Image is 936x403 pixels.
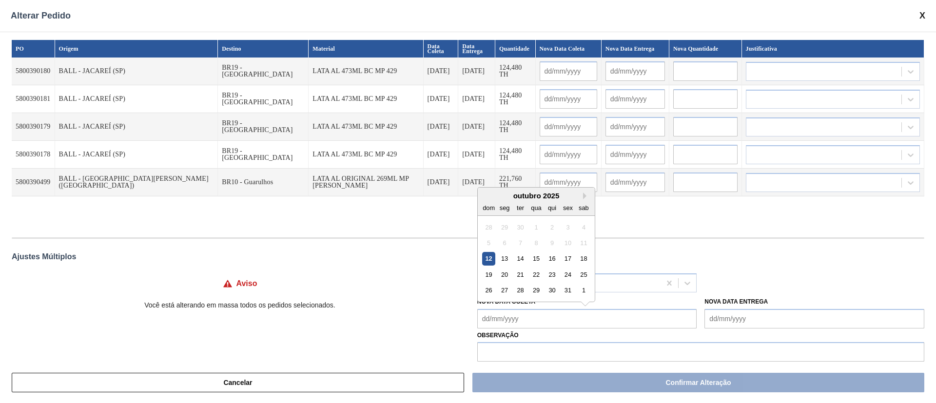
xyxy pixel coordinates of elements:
[477,328,924,343] label: Observação
[482,220,495,233] div: Not available domingo, 28 de setembro de 2025
[498,284,511,297] div: Choose segunda-feira, 27 de outubro de 2025
[495,169,536,196] td: 221,760 TH
[577,201,590,214] div: sab
[482,201,495,214] div: dom
[55,40,218,58] th: Origem
[55,141,218,169] td: BALL - JACAREÍ (SP)
[495,58,536,85] td: 124,480 TH
[458,85,495,113] td: [DATE]
[218,169,309,196] td: BR10 - Guarulhos
[482,236,495,249] div: Not available domingo, 5 de outubro de 2025
[577,220,590,233] div: Not available sábado, 4 de outubro de 2025
[495,85,536,113] td: 124,480 TH
[424,113,459,141] td: [DATE]
[424,169,459,196] td: [DATE]
[498,220,511,233] div: Not available segunda-feira, 29 de setembro de 2025
[12,141,55,169] td: 5800390178
[529,252,543,265] div: Choose quarta-feira, 15 de outubro de 2025
[458,40,495,58] th: Data Entrega
[12,373,464,392] button: Cancelar
[514,201,527,214] div: ter
[540,145,597,164] input: dd/mm/yyyy
[529,201,543,214] div: qua
[424,58,459,85] td: [DATE]
[218,141,309,169] td: BR19 - [GEOGRAPHIC_DATA]
[546,236,559,249] div: Not available quinta-feira, 9 de outubro de 2025
[583,192,590,199] button: Next Month
[561,236,574,249] div: Not available sexta-feira, 10 de outubro de 2025
[742,40,924,58] th: Justificativa
[514,268,527,281] div: Choose terça-feira, 21 de outubro de 2025
[577,252,590,265] div: Choose sábado, 18 de outubro de 2025
[12,85,55,113] td: 5800390181
[605,145,665,164] input: dd/mm/yyyy
[704,309,924,328] input: dd/mm/yyyy
[529,268,543,281] div: Choose quarta-feira, 22 de outubro de 2025
[424,40,459,58] th: Data Coleta
[514,236,527,249] div: Not available terça-feira, 7 de outubro de 2025
[424,141,459,169] td: [DATE]
[540,173,597,192] input: dd/mm/yyyy
[458,141,495,169] td: [DATE]
[514,252,527,265] div: Choose terça-feira, 14 de outubro de 2025
[55,113,218,141] td: BALL - JACAREÍ (SP)
[546,268,559,281] div: Choose quinta-feira, 23 de outubro de 2025
[536,40,602,58] th: Nova Data Coleta
[495,113,536,141] td: 124,480 TH
[12,40,55,58] th: PO
[481,219,591,298] div: month 2025-10
[669,40,742,58] th: Nova Quantidade
[495,40,536,58] th: Quantidade
[482,252,495,265] div: Choose domingo, 12 de outubro de 2025
[546,201,559,214] div: qui
[529,284,543,297] div: Choose quarta-feira, 29 de outubro de 2025
[218,85,309,113] td: BR19 - [GEOGRAPHIC_DATA]
[478,192,595,200] div: outubro 2025
[605,173,665,192] input: dd/mm/yyyy
[546,220,559,233] div: Not available quinta-feira, 2 de outubro de 2025
[540,89,597,109] input: dd/mm/yyyy
[309,58,423,85] td: LATA AL 473ML BC MP 429
[309,85,423,113] td: LATA AL 473ML BC MP 429
[218,58,309,85] td: BR19 - [GEOGRAPHIC_DATA]
[577,268,590,281] div: Choose sábado, 25 de outubro de 2025
[309,113,423,141] td: LATA AL 473ML BC MP 429
[482,284,495,297] div: Choose domingo, 26 de outubro de 2025
[12,113,55,141] td: 5800390179
[218,40,309,58] th: Destino
[495,141,536,169] td: 124,480 TH
[11,11,71,21] span: Alterar Pedido
[458,169,495,196] td: [DATE]
[458,58,495,85] td: [DATE]
[577,284,590,297] div: Choose sábado, 1 de novembro de 2025
[424,85,459,113] td: [DATE]
[704,298,768,305] label: Nova Data Entrega
[12,301,468,309] p: Você está alterando em massa todos os pedidos selecionados.
[458,113,495,141] td: [DATE]
[477,309,697,328] input: dd/mm/yyyy
[540,117,597,136] input: dd/mm/yyyy
[12,252,924,261] div: Ajustes Múltiplos
[540,61,597,81] input: dd/mm/yyyy
[12,58,55,85] td: 5800390180
[514,220,527,233] div: Not available terça-feira, 30 de setembro de 2025
[55,169,218,196] td: BALL - [GEOGRAPHIC_DATA][PERSON_NAME] ([GEOGRAPHIC_DATA])
[546,284,559,297] div: Choose quinta-feira, 30 de outubro de 2025
[477,298,536,305] label: Nova Data Coleta
[55,58,218,85] td: BALL - JACAREÍ (SP)
[498,201,511,214] div: seg
[309,141,423,169] td: LATA AL 473ML BC MP 429
[605,61,665,81] input: dd/mm/yyyy
[309,169,423,196] td: LATA AL ORIGINAL 269ML MP [PERSON_NAME]
[236,279,257,288] h4: Aviso
[561,252,574,265] div: Choose sexta-feira, 17 de outubro de 2025
[561,284,574,297] div: Choose sexta-feira, 31 de outubro de 2025
[498,236,511,249] div: Not available segunda-feira, 6 de outubro de 2025
[529,220,543,233] div: Not available quarta-feira, 1 de outubro de 2025
[514,284,527,297] div: Choose terça-feira, 28 de outubro de 2025
[561,201,574,214] div: sex
[561,220,574,233] div: Not available sexta-feira, 3 de outubro de 2025
[529,236,543,249] div: Not available quarta-feira, 8 de outubro de 2025
[605,89,665,109] input: dd/mm/yyyy
[605,117,665,136] input: dd/mm/yyyy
